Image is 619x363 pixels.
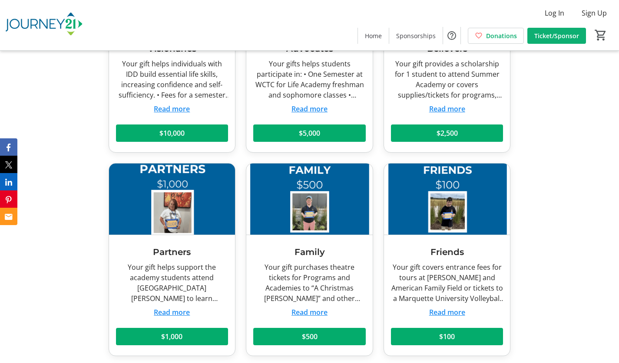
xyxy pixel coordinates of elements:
[538,6,571,20] button: Log In
[391,59,503,100] div: Your gift provides a scholarship for 1 student to attend Summer Academy or covers supplies/ticket...
[291,307,328,317] button: Read more
[593,27,609,43] button: Cart
[391,245,503,258] h3: Friends
[116,124,228,142] button: $10,000
[5,3,83,47] img: Journey21's Logo
[246,164,373,234] img: Family
[582,8,607,18] span: Sign Up
[389,28,443,44] a: Sponsorships
[575,6,614,20] button: Sign Up
[253,328,366,345] button: $500
[527,28,586,44] a: Ticket/Sponsor
[358,28,389,44] a: Home
[384,164,510,234] img: Friends
[534,31,579,40] span: Ticket/Sponsor
[391,124,503,142] button: $2,500
[253,262,366,304] div: Your gift purchases theatre tickets for Programs and Academies to “A Christmas [PERSON_NAME]” and...
[429,307,465,317] button: Read more
[253,124,366,142] button: $5,000
[391,328,503,345] button: $100
[291,104,328,114] button: Read more
[116,59,228,100] div: Your gift helps individuals with IDD build essential life skills, increasing confidence and self-...
[116,262,228,304] div: Your gift helps support the academy students attend [GEOGRAPHIC_DATA][PERSON_NAME] to learn leade...
[154,104,190,114] button: Read more
[299,128,320,138] span: $5,000
[154,307,190,317] button: Read more
[468,28,524,44] a: Donations
[253,59,366,100] div: Your gifts helps students participate in: • One Semester at WCTC for Life Academy freshman and so...
[116,328,228,345] button: $1,000
[396,31,436,40] span: Sponsorships
[253,245,366,258] h3: Family
[439,331,455,342] span: $100
[116,245,228,258] h3: Partners
[391,262,503,304] div: Your gift covers entrance fees for tours at [PERSON_NAME] and American Family Field or tickets to...
[429,104,465,114] button: Read more
[109,164,235,234] img: Partners
[545,8,564,18] span: Log In
[161,331,182,342] span: $1,000
[486,31,517,40] span: Donations
[159,128,185,138] span: $10,000
[437,128,458,138] span: $2,500
[365,31,382,40] span: Home
[302,331,318,342] span: $500
[443,27,460,44] button: Help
